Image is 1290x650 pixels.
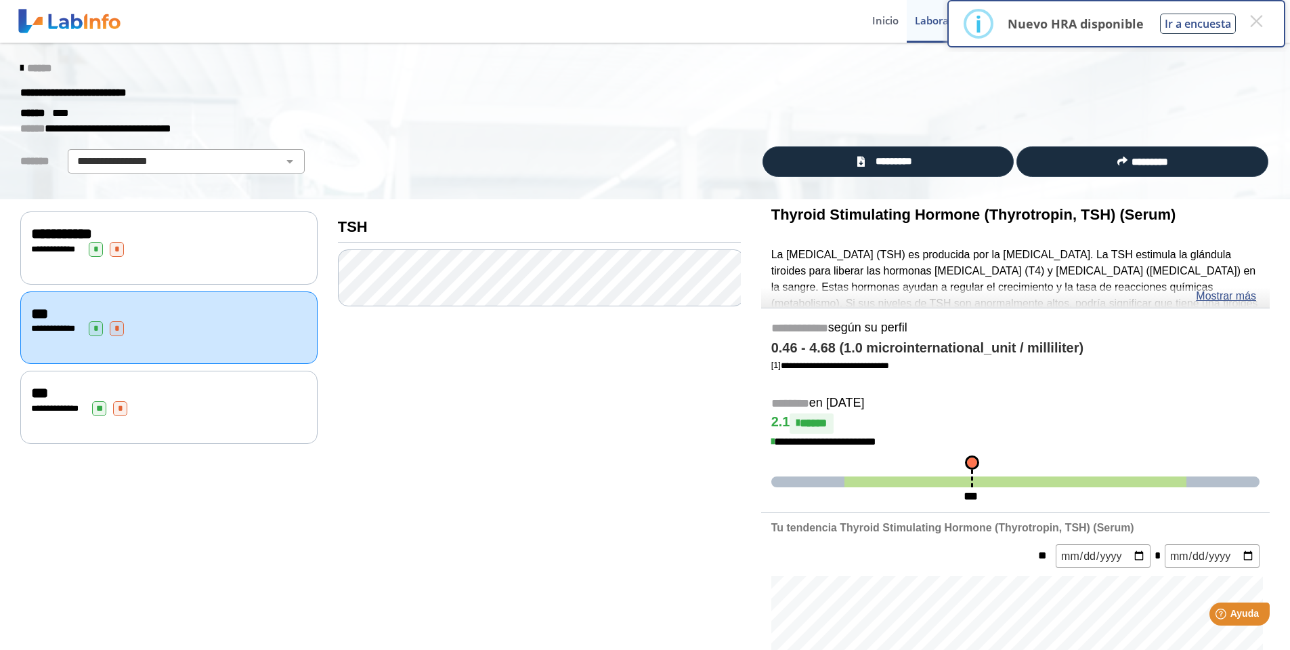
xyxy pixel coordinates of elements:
p: La [MEDICAL_DATA] (TSH) es producida por la [MEDICAL_DATA]. La TSH estimula la glándula tiroides ... [771,247,1260,344]
a: Mostrar más [1196,288,1256,304]
b: Tu tendencia Thyroid Stimulating Hormone (Thyrotropin, TSH) (Serum) [771,522,1134,533]
p: Nuevo HRA disponible [1008,16,1144,32]
h4: 0.46 - 4.68 (1.0 microinternational_unit / milliliter) [771,340,1260,357]
input: mm/dd/yyyy [1056,544,1151,568]
b: TSH [338,218,368,235]
h5: según su perfil [771,321,1260,336]
div: i [975,12,982,36]
iframe: Help widget launcher [1169,597,1275,635]
h4: 2.1 [771,413,1260,434]
button: Ir a encuesta [1160,14,1236,34]
h5: en [DATE] [771,396,1260,411]
b: Thyroid Stimulating Hormone (Thyrotropin, TSH) (Serum) [771,206,1176,223]
input: mm/dd/yyyy [1165,544,1260,568]
button: Close this dialog [1244,9,1268,33]
a: [1] [771,360,889,370]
